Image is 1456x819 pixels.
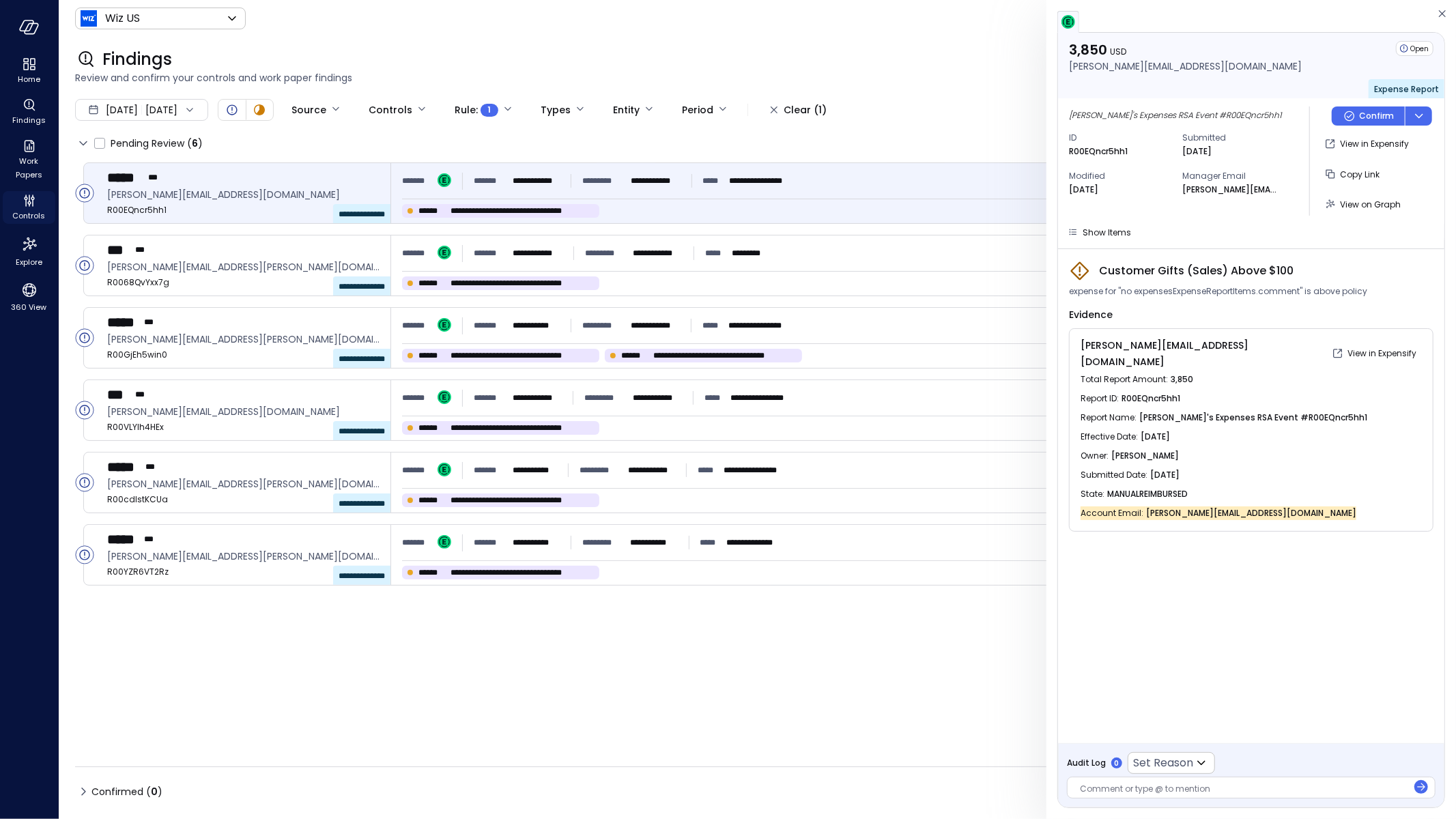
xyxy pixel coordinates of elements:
p: 3,850 [1069,41,1302,59]
div: 360 View [3,278,55,315]
span: kristina.ezell@wiz.io [107,476,380,491]
div: Entity [613,98,640,121]
span: Copy Link [1340,169,1380,180]
p: [DATE] [1182,145,1212,158]
span: Explore [16,255,42,269]
div: Source [291,98,326,121]
p: View in Expensify [1347,347,1416,360]
span: State : [1081,487,1107,501]
div: Controls [369,98,412,121]
div: Open [75,401,94,420]
div: Open [1396,41,1433,56]
span: Customer Gifts (Sales) Above $100 [1099,263,1294,279]
div: ( ) [187,136,203,151]
div: Controls [3,191,55,224]
div: Open [75,545,94,564]
span: lena.lyk@wiz.io [107,404,380,419]
span: Submitted Date : [1081,468,1150,482]
span: 360 View [12,300,47,314]
span: [DATE] [1141,430,1170,444]
span: expense for "no expensesExpenseReportItems.comment" is above policy [1069,285,1367,298]
span: R00EQncr5hh1 [1122,392,1180,405]
span: [PERSON_NAME] [1111,449,1179,463]
a: View in Expensify [1328,345,1422,360]
div: Explore [3,232,55,270]
span: Controls [13,209,46,222]
button: Copy Link [1321,162,1385,186]
div: Button group with a nested menu [1332,106,1432,126]
div: Open [75,184,94,203]
span: R0068QvYxx7g [107,276,380,289]
span: MANUALREIMBURSED [1107,487,1188,501]
div: Period [682,98,713,121]
div: ( ) [146,784,162,799]
span: Confirmed [91,781,162,803]
p: Set Reason [1133,755,1193,771]
span: R00YZR6VT2Rz [107,565,380,579]
p: Confirm [1359,109,1394,123]
button: Show Items [1062,224,1137,240]
span: Pending Review [111,132,203,154]
span: 6 [192,136,198,150]
span: Findings [12,113,46,127]
div: Open [75,256,94,275]
span: [PERSON_NAME]'s Expenses RSA Event #R00EQncr5hh1 [1139,411,1367,425]
p: [PERSON_NAME][EMAIL_ADDRESS][DOMAIN_NAME] [1069,59,1302,74]
span: Home [18,72,40,86]
span: R00cdlstKCUa [107,493,380,506]
button: View in Expensify [1321,132,1414,156]
span: R00GjEh5win0 [107,348,380,362]
span: R00VLYlh4HEx [107,420,380,434]
p: 0 [1115,758,1119,768]
p: Wiz US [105,10,140,27]
span: patrick.ginley@wiz.io [107,549,380,564]
span: Submitted [1182,131,1285,145]
img: Icon [81,10,97,27]
span: ID [1069,131,1171,145]
p: View in Expensify [1340,137,1409,151]
div: Rule : [455,98,498,121]
button: Confirm [1332,106,1405,126]
p: R00EQncr5hh1 [1069,145,1128,158]
div: Clear (1) [784,102,827,119]
div: Home [3,55,55,87]
span: Work Papers [8,154,50,182]
span: [PERSON_NAME]'s Expenses RSA Event #R00EQncr5hh1 [1069,109,1282,121]
span: Account Email : [1081,506,1146,520]
div: In Progress [251,102,268,118]
span: [PERSON_NAME][EMAIL_ADDRESS][DOMAIN_NAME] [1146,506,1356,520]
button: View in Expensify [1328,342,1422,365]
span: Modified [1069,169,1171,183]
span: Show Items [1083,227,1131,238]
button: View on Graph [1321,192,1406,216]
span: 1 [488,103,491,117]
span: [DATE] [106,102,138,117]
span: Findings [102,48,172,70]
span: Effective Date : [1081,430,1141,444]
button: Clear (1) [759,98,838,121]
span: nathan.yankala@wiz.io [107,187,380,202]
span: stacey.hersh@wiz.io [107,332,380,347]
span: View on Graph [1340,199,1401,210]
span: USD [1110,46,1126,57]
span: [DATE] [1150,468,1180,482]
div: Findings [3,96,55,128]
span: Expense Report [1374,83,1439,95]
div: Open [75,473,94,492]
span: blake.franke@wiz.io [107,259,380,274]
img: expensify [1061,15,1075,29]
span: Total Report Amount : [1081,373,1171,386]
div: Work Papers [3,136,55,183]
span: 0 [151,785,158,799]
span: 3,850 [1171,373,1193,386]
span: Report ID : [1081,392,1122,405]
span: Evidence [1069,308,1113,321]
span: Owner : [1081,449,1111,463]
span: Audit Log [1067,756,1106,770]
div: Open [224,102,240,118]
span: Report Name : [1081,411,1139,425]
button: dropdown-icon-button [1405,106,1432,126]
span: R00EQncr5hh1 [107,203,380,217]
span: [PERSON_NAME][EMAIL_ADDRESS][DOMAIN_NAME] [1081,339,1248,369]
